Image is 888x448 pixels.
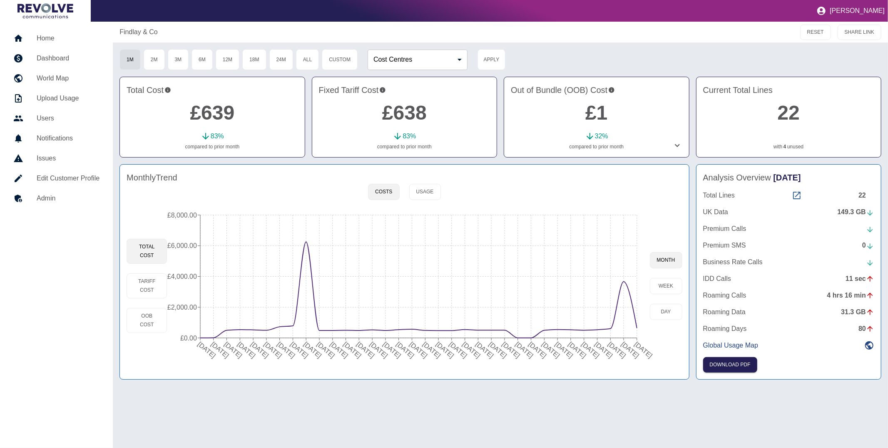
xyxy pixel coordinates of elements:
p: Global Usage Map [703,340,759,350]
h4: Total Cost [127,84,298,96]
div: 31.3 GB [841,307,874,317]
a: Edit Customer Profile [7,168,106,188]
tspan: [DATE] [594,340,614,359]
button: Click here to download the most recent invoice. If the current month’s invoice is unavailable, th... [703,357,757,373]
tspan: [DATE] [368,340,389,359]
button: [PERSON_NAME] [813,3,888,19]
button: Apply [478,49,505,70]
a: £638 [382,102,427,124]
a: Global Usage Map [703,340,874,350]
h5: World Map [37,73,99,83]
h5: Users [37,113,99,123]
tspan: [DATE] [607,340,627,359]
tspan: [DATE] [448,340,469,359]
tspan: [DATE] [580,340,601,359]
tspan: £0.00 [180,335,197,342]
a: World Map [7,68,106,88]
tspan: [DATE] [263,340,284,359]
h5: Notifications [37,133,99,143]
tspan: [DATE] [197,340,217,359]
tspan: [DATE] [302,340,323,359]
div: 4 hrs 16 min [827,290,874,300]
button: month [650,252,682,268]
tspan: [DATE] [329,340,350,359]
p: Roaming Data [703,307,746,317]
h5: Edit Customer Profile [37,173,99,183]
tspan: [DATE] [421,340,442,359]
h5: Dashboard [37,53,99,63]
a: Users [7,108,106,128]
tspan: [DATE] [316,340,336,359]
tspan: [DATE] [620,340,641,359]
div: 22 [858,190,874,200]
tspan: [DATE] [475,340,495,359]
tspan: £8,000.00 [167,212,197,219]
button: day [650,304,682,320]
button: SHARE LINK [838,25,881,40]
a: Dashboard [7,48,106,68]
a: Roaming Data31.3 GB [703,307,874,317]
a: £639 [190,102,235,124]
button: 1M [119,49,141,70]
a: Admin [7,188,106,208]
h4: Monthly Trend [127,171,177,184]
a: Business Rate Calls [703,257,874,267]
div: 0 [862,240,874,250]
button: 2M [144,49,165,70]
h5: Issues [37,153,99,163]
p: Premium Calls [703,224,746,234]
svg: Costs outside of your fixed tariff [608,84,615,96]
p: 32 % [595,131,608,141]
tspan: [DATE] [501,340,522,359]
button: OOB Cost [127,308,167,333]
div: 11 sec [846,274,874,284]
p: compared to prior month [319,143,490,150]
svg: This is your recurring contracted cost [379,84,386,96]
a: IDD Calls11 sec [703,274,874,284]
tspan: [DATE] [567,340,588,359]
p: [PERSON_NAME] [830,7,885,15]
a: 4 [784,143,786,150]
button: 18M [242,49,266,70]
a: Findlay & Co [119,27,158,37]
a: Roaming Days80 [703,324,874,334]
tspan: [DATE] [289,340,310,359]
tspan: [DATE] [276,340,297,359]
p: Premium SMS [703,240,746,250]
tspan: [DATE] [527,340,548,359]
a: Premium SMS0 [703,240,874,250]
tspan: [DATE] [382,340,403,359]
p: Roaming Days [703,324,747,334]
p: 83 % [211,131,224,141]
h4: Current Total Lines [703,84,874,96]
h5: Home [37,33,99,43]
tspan: [DATE] [514,340,535,359]
h5: Upload Usage [37,93,99,103]
tspan: [DATE] [554,340,575,359]
span: [DATE] [774,173,801,182]
p: UK Data [703,207,728,217]
button: 3M [168,49,189,70]
button: 24M [269,49,293,70]
p: Business Rate Calls [703,257,763,267]
tspan: [DATE] [356,340,376,359]
p: with unused [703,143,874,150]
a: Premium Calls [703,224,874,234]
tspan: [DATE] [408,340,429,359]
a: 22 [778,102,800,124]
button: 12M [216,49,239,70]
button: Tariff Cost [127,273,167,298]
p: compared to prior month [127,143,298,150]
h4: Fixed Tariff Cost [319,84,490,96]
h4: Out of Bundle (OOB) Cost [511,84,682,96]
tspan: £6,000.00 [167,242,197,249]
a: Notifications [7,128,106,148]
a: UK Data149.3 GB [703,207,874,217]
img: Logo [17,3,73,18]
svg: This is the total charges incurred over 1 months [164,84,171,96]
h4: Analysis Overview [703,171,874,184]
tspan: [DATE] [249,340,270,359]
tspan: [DATE] [342,340,363,359]
div: 80 [858,324,874,334]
